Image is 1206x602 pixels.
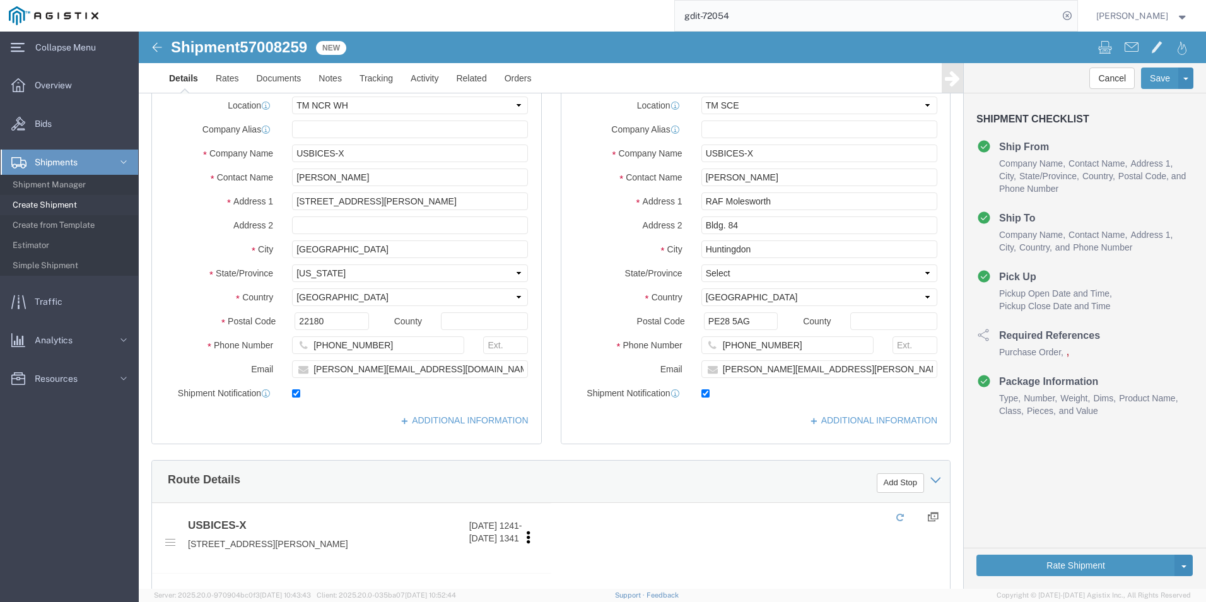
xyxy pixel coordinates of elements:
[1,73,138,98] a: Overview
[139,32,1206,589] iframe: FS Legacy Container
[9,6,98,25] img: logo
[13,213,129,238] span: Create from Template
[405,591,456,599] span: [DATE] 10:52:44
[35,150,86,175] span: Shipments
[35,111,61,136] span: Bids
[13,253,129,278] span: Simple Shipment
[13,233,129,258] span: Estimator
[13,192,129,218] span: Create Shipment
[997,590,1191,601] span: Copyright © [DATE]-[DATE] Agistix Inc., All Rights Reserved
[35,328,81,353] span: Analytics
[13,172,129,198] span: Shipment Manager
[1096,9,1168,23] span: Mitchell Mattocks
[317,591,456,599] span: Client: 2025.20.0-035ba07
[260,591,311,599] span: [DATE] 10:43:43
[35,366,86,391] span: Resources
[1,289,138,314] a: Traffic
[35,35,105,60] span: Collapse Menu
[615,591,647,599] a: Support
[35,73,81,98] span: Overview
[1,366,138,391] a: Resources
[1,150,138,175] a: Shipments
[35,289,71,314] span: Traffic
[675,1,1058,31] input: Search for shipment number, reference number
[1096,8,1189,23] button: [PERSON_NAME]
[1,111,138,136] a: Bids
[154,591,311,599] span: Server: 2025.20.0-970904bc0f3
[647,591,679,599] a: Feedback
[1,328,138,353] a: Analytics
